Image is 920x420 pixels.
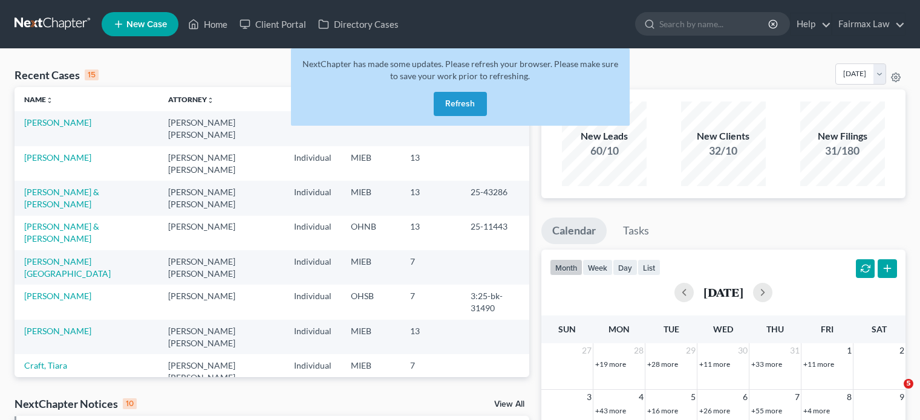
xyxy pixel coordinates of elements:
[699,406,730,415] a: +26 more
[846,343,853,358] span: 1
[158,320,284,354] td: [PERSON_NAME] [PERSON_NAME]
[562,143,647,158] div: 60/10
[284,146,341,181] td: Individual
[24,360,67,370] a: Craft, Tiara
[158,250,284,285] td: [PERSON_NAME] [PERSON_NAME]
[846,390,853,404] span: 8
[24,256,111,279] a: [PERSON_NAME][GEOGRAPHIC_DATA]
[647,406,678,415] a: +16 more
[158,354,284,389] td: [PERSON_NAME] [PERSON_NAME]
[461,181,529,215] td: 25-43286
[595,360,626,369] a: +19 more
[789,343,801,358] span: 31
[713,324,733,334] span: Wed
[312,13,405,35] a: Directory Cases
[400,216,461,250] td: 13
[284,354,341,389] td: Individual
[341,216,400,250] td: OHNB
[586,390,593,404] span: 3
[898,343,905,358] span: 2
[832,13,905,35] a: Fairmax Law
[681,129,766,143] div: New Clients
[608,324,630,334] span: Mon
[803,406,830,415] a: +4 more
[24,291,91,301] a: [PERSON_NAME]
[341,181,400,215] td: MIEB
[800,129,885,143] div: New Filings
[341,285,400,319] td: OHSB
[664,324,679,334] span: Tue
[126,20,167,29] span: New Case
[685,343,697,358] span: 29
[182,13,233,35] a: Home
[284,111,341,146] td: Individual
[879,379,908,408] iframe: Intercom live chat
[207,97,214,104] i: unfold_more
[681,143,766,158] div: 32/10
[158,216,284,250] td: [PERSON_NAME]
[284,216,341,250] td: Individual
[582,259,613,276] button: week
[284,285,341,319] td: Individual
[791,13,831,35] a: Help
[737,343,749,358] span: 30
[581,343,593,358] span: 27
[24,95,53,104] a: Nameunfold_more
[550,259,582,276] button: month
[751,360,782,369] a: +33 more
[872,324,887,334] span: Sat
[558,324,576,334] span: Sun
[647,360,678,369] a: +28 more
[341,354,400,389] td: MIEB
[158,285,284,319] td: [PERSON_NAME]
[400,146,461,181] td: 13
[766,324,784,334] span: Thu
[284,181,341,215] td: Individual
[562,129,647,143] div: New Leads
[341,320,400,354] td: MIEB
[15,396,137,411] div: NextChapter Notices
[821,324,834,334] span: Fri
[123,398,137,409] div: 10
[751,406,782,415] a: +55 more
[341,250,400,285] td: MIEB
[461,216,529,250] td: 25-11443
[233,13,312,35] a: Client Portal
[633,343,645,358] span: 28
[638,259,661,276] button: list
[400,285,461,319] td: 7
[494,400,524,409] a: View All
[794,390,801,404] span: 7
[612,218,660,244] a: Tasks
[400,181,461,215] td: 13
[400,250,461,285] td: 7
[284,250,341,285] td: Individual
[24,221,99,244] a: [PERSON_NAME] & [PERSON_NAME]
[400,320,461,354] td: 13
[461,285,529,319] td: 3:25-bk-31490
[158,181,284,215] td: [PERSON_NAME] [PERSON_NAME]
[690,390,697,404] span: 5
[158,146,284,181] td: [PERSON_NAME] [PERSON_NAME]
[302,59,618,81] span: NextChapter has made some updates. Please refresh your browser. Please make sure to save your wor...
[341,146,400,181] td: MIEB
[659,13,770,35] input: Search by name...
[46,97,53,104] i: unfold_more
[24,152,91,163] a: [PERSON_NAME]
[24,187,99,209] a: [PERSON_NAME] & [PERSON_NAME]
[638,390,645,404] span: 4
[24,117,91,128] a: [PERSON_NAME]
[613,259,638,276] button: day
[803,360,834,369] a: +11 more
[742,390,749,404] span: 6
[800,143,885,158] div: 31/180
[284,320,341,354] td: Individual
[541,218,607,244] a: Calendar
[24,326,91,336] a: [PERSON_NAME]
[15,68,99,82] div: Recent Cases
[168,95,214,104] a: Attorneyunfold_more
[703,286,743,299] h2: [DATE]
[699,360,730,369] a: +11 more
[434,92,487,116] button: Refresh
[595,406,626,415] a: +43 more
